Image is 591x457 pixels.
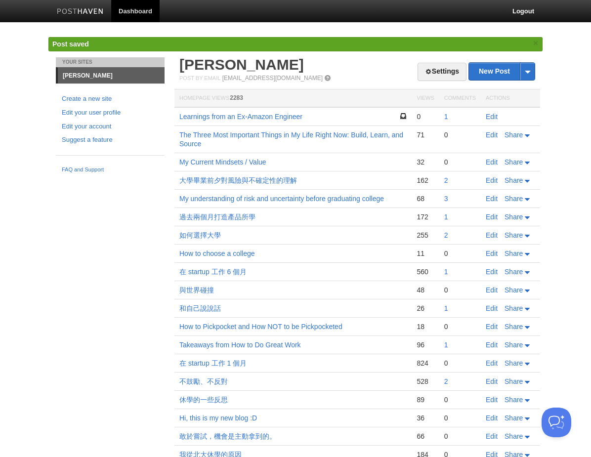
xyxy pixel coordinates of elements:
[417,212,434,221] div: 172
[417,414,434,422] div: 36
[486,432,498,440] a: Edit
[56,57,165,67] li: Your Sites
[444,176,448,184] a: 2
[444,304,448,312] a: 1
[505,231,523,239] span: Share
[444,195,448,203] a: 3
[417,194,434,203] div: 68
[417,249,434,258] div: 11
[444,341,448,349] a: 1
[486,323,498,331] a: Edit
[486,286,498,294] a: Edit
[174,89,412,108] th: Homepage Views
[179,268,247,276] a: 在 startup 工作 6 個月
[486,377,498,385] a: Edit
[505,176,523,184] span: Share
[531,37,540,49] a: ×
[179,414,257,422] a: Hi, this is my new blog :D
[444,432,476,441] div: 0
[179,359,247,367] a: 在 startup 工作 1 個月
[444,286,476,294] div: 0
[179,286,214,294] a: 與世界碰撞
[179,323,342,331] a: How to Pickpocket and How NOT to be Pickpocketed
[505,377,523,385] span: Share
[179,377,228,385] a: 不鼓勵、不反對
[179,432,276,440] a: 敢於嘗試，機會是主動拿到的。
[417,176,434,185] div: 162
[505,341,523,349] span: Share
[469,63,535,80] a: New Post
[444,322,476,331] div: 0
[486,113,498,121] a: Edit
[486,414,498,422] a: Edit
[179,113,302,121] a: Learnings from an Ex-Amazon Engineer
[444,231,448,239] a: 2
[486,396,498,404] a: Edit
[439,89,481,108] th: Comments
[57,8,104,16] img: Posthaven-bar
[505,213,523,221] span: Share
[444,395,476,404] div: 0
[505,432,523,440] span: Share
[486,249,498,257] a: Edit
[444,359,476,368] div: 0
[486,195,498,203] a: Edit
[230,94,243,101] span: 2283
[179,158,266,166] a: My Current Mindsets / Value
[444,113,448,121] a: 1
[486,213,498,221] a: Edit
[52,40,89,48] span: Post saved
[179,304,221,312] a: 和自己說說話
[505,195,523,203] span: Share
[62,166,159,174] a: FAQ and Support
[486,131,498,139] a: Edit
[505,359,523,367] span: Share
[62,122,159,132] a: Edit your account
[179,396,228,404] a: 休學的一些反思
[505,131,523,139] span: Share
[505,396,523,404] span: Share
[179,195,384,203] a: My understanding of risk and uncertainty before graduating college
[418,63,466,81] a: Settings
[179,213,255,221] a: 過去兩個月打造產品所學
[179,56,304,73] a: [PERSON_NAME]
[222,75,323,82] a: [EMAIL_ADDRESS][DOMAIN_NAME]
[486,176,498,184] a: Edit
[417,286,434,294] div: 48
[542,408,571,437] iframe: Help Scout Beacon - Open
[58,68,165,83] a: [PERSON_NAME]
[486,359,498,367] a: Edit
[412,89,439,108] th: Views
[417,231,434,240] div: 255
[417,359,434,368] div: 824
[444,158,476,166] div: 0
[62,108,159,118] a: Edit your user profile
[505,304,523,312] span: Share
[62,135,159,145] a: Suggest a feature
[505,414,523,422] span: Share
[486,231,498,239] a: Edit
[417,130,434,139] div: 71
[444,213,448,221] a: 1
[417,340,434,349] div: 96
[444,268,448,276] a: 1
[486,341,498,349] a: Edit
[505,323,523,331] span: Share
[505,286,523,294] span: Share
[444,249,476,258] div: 0
[505,158,523,166] span: Share
[179,231,221,239] a: 如何選擇大學
[417,158,434,166] div: 32
[505,268,523,276] span: Share
[417,395,434,404] div: 89
[486,304,498,312] a: Edit
[179,75,220,81] span: Post by Email
[417,267,434,276] div: 560
[444,130,476,139] div: 0
[444,414,476,422] div: 0
[481,89,540,108] th: Actions
[417,112,434,121] div: 0
[505,249,523,257] span: Share
[417,432,434,441] div: 66
[179,176,297,184] a: 大學畢業前夕對風險與不確定性的理解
